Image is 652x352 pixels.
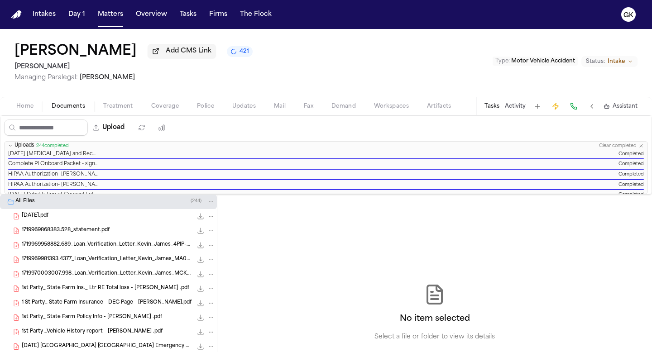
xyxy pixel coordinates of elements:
[618,192,644,199] span: Completed
[240,48,249,55] span: 421
[618,161,644,168] span: Completed
[22,299,192,307] span: 1 St Party_ State Farm Insurance - DEC Page - [PERSON_NAME].pdf
[22,328,163,336] span: 1st Party _Vehicle History report - [PERSON_NAME] .pdf
[274,103,286,110] span: Mail
[94,6,127,23] button: Matters
[80,74,135,81] span: [PERSON_NAME]
[427,103,451,110] span: Artifacts
[22,212,48,220] span: [DATE].pdf
[15,198,35,205] span: All Files
[176,6,200,23] button: Tasks
[618,151,644,158] span: Completed
[8,192,99,199] span: [DATE] Substitution of Counsel Letter to [PERSON_NAME].docx
[22,314,162,321] span: 1st Party_ State Farm Policy Info - [PERSON_NAME] .pdf
[196,313,205,322] button: Download 1st Party_ State Farm Policy Info - James .pdf
[549,100,562,113] button: Create Immediate Task
[22,241,192,249] span: 1719969958882.689_Loan_Verification_Letter_Kevin_James_4PIP-58F6.pdf
[206,6,231,23] button: Firms
[29,6,59,23] button: Intakes
[613,103,638,110] span: Assistant
[22,285,189,292] span: 1st Party_ State Farm Ins._ Ltr RE Total loss - [PERSON_NAME] .pdf
[132,6,171,23] button: Overview
[196,241,205,250] button: Download 1719969958882.689_Loan_Verification_Letter_Kevin_James_4PIP-58F6.pdf
[14,43,137,60] button: Edit matter name
[191,199,201,204] span: ( 244 )
[331,103,356,110] span: Demand
[88,119,130,136] button: Upload
[586,58,605,65] span: Status:
[22,227,110,234] span: 1719969868383.528_statement.pdf
[65,6,89,23] button: Day 1
[22,342,192,350] span: [DATE] [GEOGRAPHIC_DATA] [GEOGRAPHIC_DATA] Emergency Medical Record - [PERSON_NAME].pdf
[103,103,133,110] span: Treatment
[581,56,638,67] button: Change status from Intake
[16,103,34,110] span: Home
[604,103,638,110] button: Assistant
[511,58,575,64] span: Motor Vehicle Accident
[599,143,637,149] button: Clear completed
[148,44,216,58] button: Add CMS Link
[22,256,192,263] span: 1719969981393.4377_Loan_Verification_Letter_Kevin_James_MA0M-WSJ9.pdf
[236,6,275,23] button: The Flock
[5,142,647,150] button: Uploads244completedClear completed
[8,161,99,168] span: Complete PI Onboard Packet - signed -CA - [PERSON_NAME].pdf
[8,182,99,189] span: HIPAA Authorization- [PERSON_NAME] (edited).pdf
[232,103,256,110] span: Updates
[196,284,205,293] button: Download 1st Party_ State Farm Ins._ Ltr RE Total loss - James .pdf
[400,313,470,325] h2: No item selected
[14,74,78,81] span: Managing Paralegal:
[196,328,205,337] button: Download 1st Party _Vehicle History report - James .pdf
[14,62,253,72] h2: [PERSON_NAME]
[618,182,644,189] span: Completed
[14,43,137,60] h1: [PERSON_NAME]
[484,103,499,110] button: Tasks
[618,171,644,178] span: Completed
[22,270,192,278] span: 1719970003007.998_Loan_Verification_Letter_Kevin_James_MCKN-7MJQ.pdf
[4,119,88,136] input: Search files
[608,58,625,65] span: Intake
[196,212,205,221] button: Download 12.17.24.pdf
[197,103,214,110] span: Police
[14,143,34,149] span: Uploads
[374,333,495,342] p: Select a file or folder to view its details
[36,143,69,149] span: 244 completed
[304,103,313,110] span: Fax
[151,103,179,110] span: Coverage
[196,270,205,279] button: Download 1719970003007.998_Loan_Verification_Letter_Kevin_James_MCKN-7MJQ.pdf
[166,47,211,56] span: Add CMS Link
[567,100,580,113] button: Make a Call
[196,255,205,264] button: Download 1719969981393.4377_Loan_Verification_Letter_Kevin_James_MA0M-WSJ9.pdf
[227,46,253,57] button: 421 active tasks
[531,100,544,113] button: Add Task
[196,342,205,351] button: Download 2024.04.24 Naval Medical Center San Diego_ Emergency Medical Record - James.pdf
[8,151,99,158] span: [DATE] [MEDICAL_DATA] and Recovery Journey - [PERSON_NAME].pdf
[493,57,578,66] button: Edit Type: Motor Vehicle Accident
[495,58,510,64] span: Type :
[11,10,22,19] a: Home
[8,171,99,178] span: HIPAA Authorization- [PERSON_NAME] (edited) (edited).pdf
[196,299,205,308] button: Download 1 St Party_ State Farm Insurance - DEC Page - James.pdf
[196,226,205,235] button: Download 1719969868383.528_statement.pdf
[52,103,85,110] span: Documents
[374,103,409,110] span: Workspaces
[11,10,22,19] img: Finch Logo
[505,103,526,110] button: Activity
